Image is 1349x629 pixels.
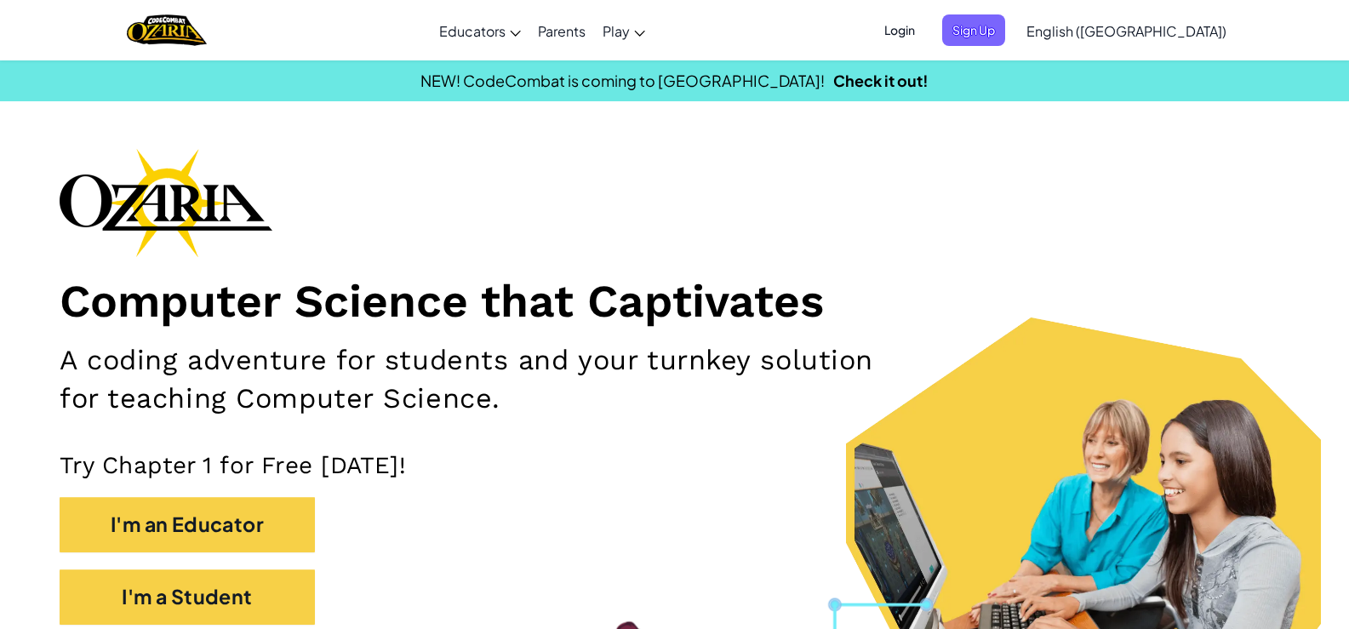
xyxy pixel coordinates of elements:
[1026,22,1226,40] span: English ([GEOGRAPHIC_DATA])
[127,13,206,48] img: Home
[942,14,1005,46] button: Sign Up
[60,274,1289,329] h1: Computer Science that Captivates
[420,71,825,90] span: NEW! CodeCombat is coming to [GEOGRAPHIC_DATA]!
[60,148,272,257] img: Ozaria branding logo
[874,14,925,46] button: Login
[594,8,654,54] a: Play
[60,569,315,625] button: I'm a Student
[833,71,929,90] a: Check it out!
[529,8,594,54] a: Parents
[60,497,315,552] button: I'm an Educator
[603,22,630,40] span: Play
[431,8,529,54] a: Educators
[60,341,883,416] h2: A coding adventure for students and your turnkey solution for teaching Computer Science.
[439,22,506,40] span: Educators
[1018,8,1235,54] a: English ([GEOGRAPHIC_DATA])
[127,13,206,48] a: Ozaria by CodeCombat logo
[60,451,1289,481] p: Try Chapter 1 for Free [DATE]!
